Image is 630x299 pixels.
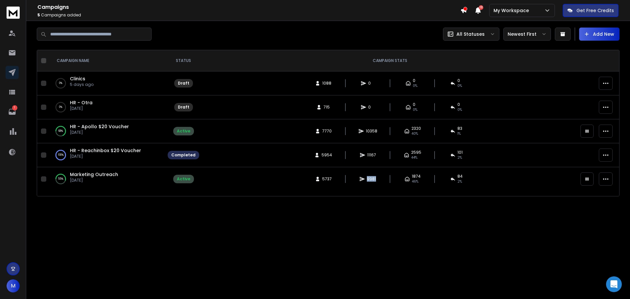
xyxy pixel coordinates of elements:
[457,174,463,179] span: 84
[411,126,421,131] span: 2320
[178,105,189,110] div: Draft
[70,106,93,111] p: [DATE]
[411,150,421,155] span: 2595
[413,102,415,107] span: 0
[412,174,421,179] span: 1874
[59,104,62,110] p: 0 %
[457,150,463,155] span: 101
[164,50,203,71] th: STATUS
[171,152,196,158] div: Completed
[70,75,85,82] a: Clinics
[503,28,551,41] button: Newest First
[70,130,129,135] p: [DATE]
[563,4,619,17] button: Get Free Credits
[12,105,17,110] p: 1
[49,50,164,71] th: CAMPAIGN NAME
[579,28,619,41] button: Add New
[367,152,376,158] span: 11167
[177,176,190,182] div: Active
[577,7,614,14] p: Get Free Credits
[413,107,417,112] span: 0%
[324,105,330,110] span: 715
[457,131,461,136] span: 1 %
[457,179,462,184] span: 2 %
[70,178,118,183] p: [DATE]
[203,50,577,71] th: CAMPAIGN STATS
[70,171,118,178] a: Marketing Outreach
[70,99,93,106] a: HR - Otra
[457,102,460,107] span: 0
[7,7,20,19] img: logo
[70,82,94,87] p: 5 days ago
[366,129,377,134] span: 10358
[7,279,20,292] button: M
[178,81,189,86] div: Draft
[70,154,141,159] p: [DATE]
[322,81,331,86] span: 1088
[411,155,417,160] span: 44 %
[322,129,332,134] span: 7770
[70,147,141,154] a: HR - Reachinbox $20 Voucher
[49,71,164,95] td: 0%Clinics5 days ago
[58,176,63,182] p: 55 %
[49,167,164,191] td: 55%Marketing Outreach[DATE]
[49,95,164,119] td: 0%HR - Otra[DATE]
[413,83,417,89] span: 0%
[367,176,376,182] span: 9981
[70,123,129,130] a: HR - Apollo $20 Voucher
[412,179,418,184] span: 46 %
[479,5,483,10] span: 13
[411,131,418,136] span: 40 %
[37,3,460,11] h1: Campaigns
[58,152,64,158] p: 100 %
[37,12,40,18] span: 5
[322,152,332,158] span: 5954
[59,80,62,87] p: 0 %
[457,78,460,83] span: 0
[6,105,19,118] a: 1
[368,105,375,110] span: 0
[456,31,485,37] p: All Statuses
[177,129,190,134] div: Active
[493,7,532,14] p: My Workspace
[368,81,375,86] span: 0
[413,78,415,83] span: 0
[606,276,622,292] div: Open Intercom Messenger
[457,107,462,112] span: 0%
[457,126,462,131] span: 83
[457,83,462,89] span: 0%
[58,128,63,134] p: 68 %
[457,155,462,160] span: 2 %
[322,176,332,182] span: 5737
[37,12,460,18] p: Campaigns added
[49,119,164,143] td: 68%HR - Apollo $20 Voucher[DATE]
[49,143,164,167] td: 100%HR - Reachinbox $20 Voucher[DATE]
